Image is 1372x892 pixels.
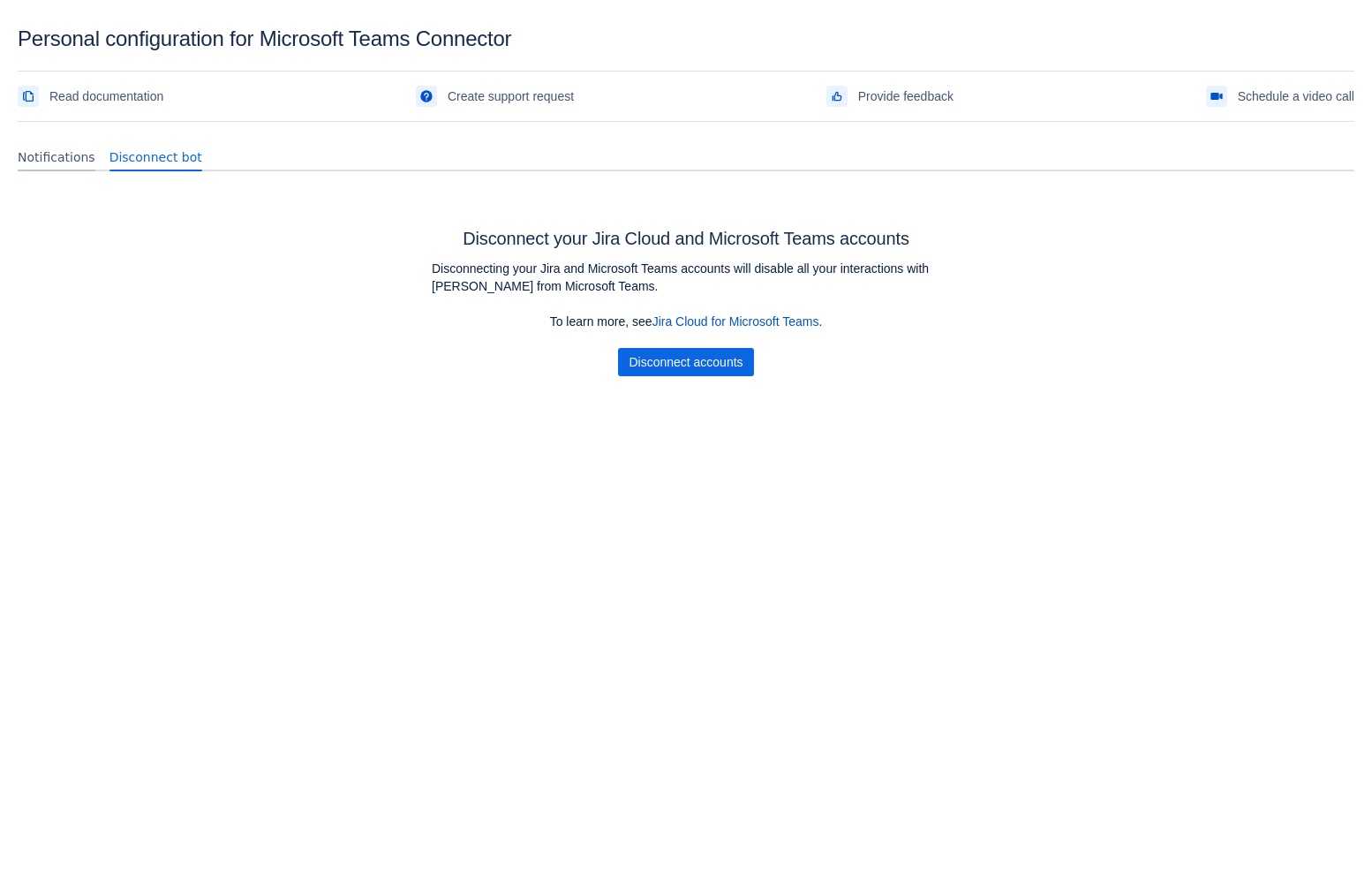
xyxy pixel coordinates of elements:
[18,82,163,110] a: Read documentation
[448,82,574,110] span: Create support request
[419,89,433,103] span: support
[830,89,844,103] span: feedback
[49,82,163,110] span: Read documentation
[109,148,202,166] span: Disconnect bot
[21,89,35,103] span: documentation
[652,314,819,329] a: Jira Cloud for Microsoft Teams
[858,82,954,110] span: Provide feedback
[1210,89,1224,103] span: videoCall
[416,82,574,110] a: Create support request
[421,228,951,249] h3: Disconnect your Jira Cloud and Microsoft Teams accounts
[618,348,753,376] button: Disconnect accounts
[18,148,95,166] span: Notifications
[826,82,954,110] a: Provide feedback
[1238,82,1354,110] span: Schedule a video call
[18,26,1354,51] div: Personal configuration for Microsoft Teams Connector
[439,313,933,330] p: To learn more, see .
[1206,82,1354,110] a: Schedule a video call
[432,260,940,295] p: Disconnecting your Jira and Microsoft Teams accounts will disable all your interactions with [PER...
[629,348,743,376] span: Disconnect accounts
